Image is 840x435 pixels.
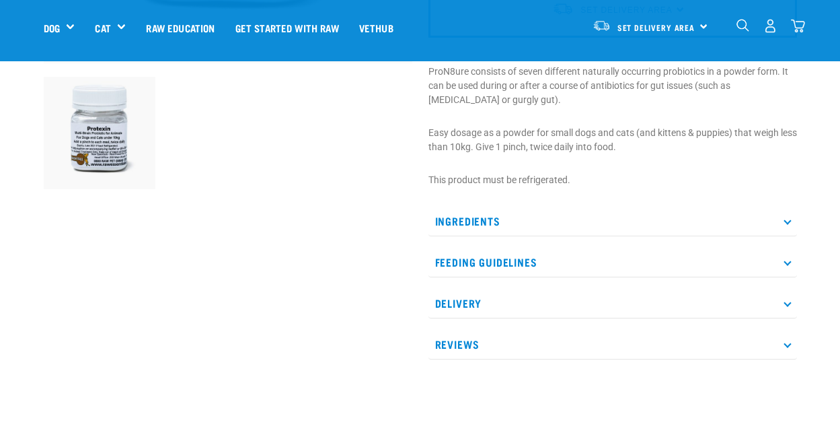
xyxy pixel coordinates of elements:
[791,19,805,33] img: home-icon@2x.png
[428,329,797,360] p: Reviews
[428,206,797,236] p: Ingredients
[736,19,749,32] img: home-icon-1@2x.png
[428,65,797,107] p: ProN8ure consists of seven different naturally occurring probiotics in a powder form. It can be u...
[617,25,695,30] span: Set Delivery Area
[428,173,797,187] p: This product must be refrigerated.
[593,20,611,32] img: van-moving.png
[428,247,797,277] p: Feeding Guidelines
[44,20,60,36] a: Dog
[136,1,225,55] a: Raw Education
[428,288,797,319] p: Delivery
[349,1,404,55] a: Vethub
[44,77,156,189] img: Plastic Bottle Of Protexin For Dogs And Cats
[95,20,110,36] a: Cat
[428,126,797,154] p: Easy dosage as a powder for small dogs and cats (and kittens & puppies) that weigh less than 10kg...
[225,1,349,55] a: Get started with Raw
[763,19,777,33] img: user.png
